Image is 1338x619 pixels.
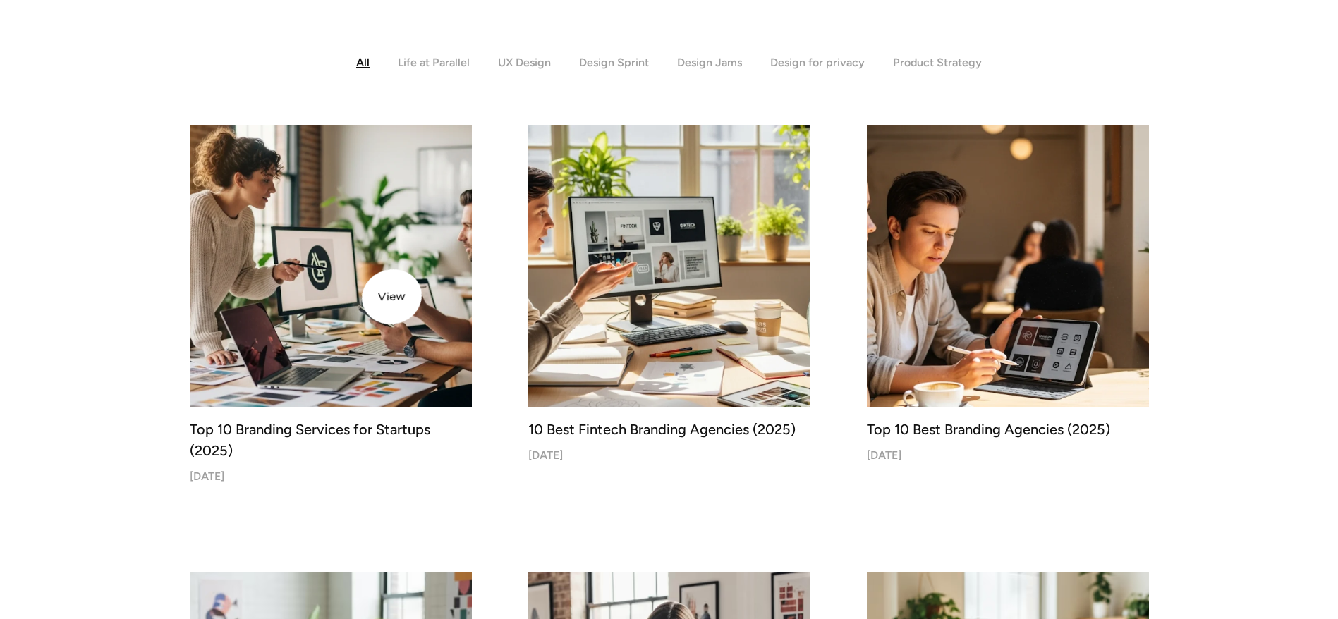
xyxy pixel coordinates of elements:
div: Design Sprint [579,56,649,69]
div: Design for privacy [770,56,865,69]
div: Life at Parallel [398,56,470,69]
a: Top 10 Best Branding Agencies (2025)Top 10 Best Branding Agencies (2025)[DATE] [867,125,1149,462]
a: Top 10 Branding Services for Startups (2025)Top 10 Branding Services for Startups (2025)[DATE] [190,125,472,483]
div: Product Strategy [893,56,982,69]
div: All [356,56,370,69]
div: Top 10 Best Branding Agencies (2025) [867,419,1149,440]
div: UX Design [498,56,551,69]
img: 10 Best Fintech Branding Agencies (2025) [528,125,810,407]
div: Top 10 Branding Services for Startups (2025) [190,419,472,461]
a: 10 Best Fintech Branding Agencies (2025)10 Best Fintech Branding Agencies (2025)[DATE] [528,125,810,462]
img: Top 10 Branding Services for Startups (2025) [183,118,479,415]
div: 10 Best Fintech Branding Agencies (2025) [528,419,810,440]
div: [DATE] [528,448,563,462]
div: Design Jams [677,56,742,69]
div: [DATE] [190,470,224,483]
div: [DATE] [867,448,901,462]
img: Top 10 Best Branding Agencies (2025) [867,125,1149,407]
